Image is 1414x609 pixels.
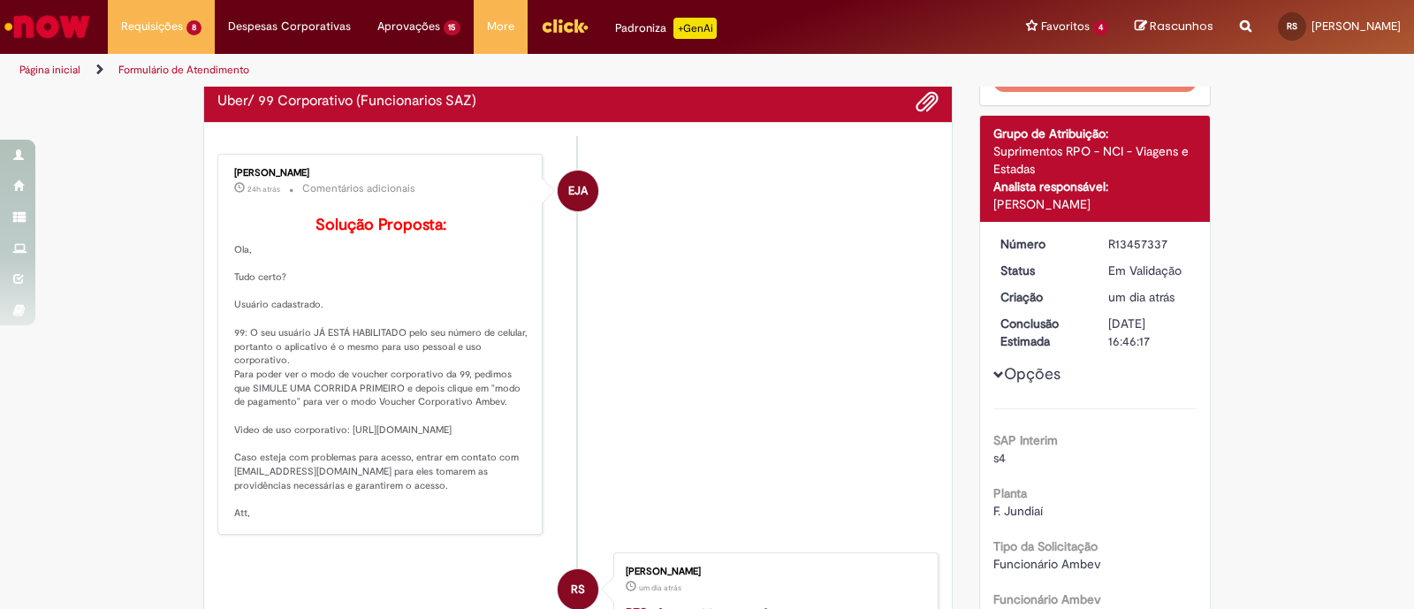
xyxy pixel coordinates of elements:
[993,142,1197,178] div: Suprimentos RPO - NCI - Viagens e Estadas
[1093,20,1108,35] span: 4
[1311,19,1401,34] span: [PERSON_NAME]
[987,315,1096,350] dt: Conclusão Estimada
[1150,18,1213,34] span: Rascunhos
[558,171,598,211] div: Emilio Jose Andres Casado
[626,567,920,577] div: [PERSON_NAME]
[234,168,528,179] div: [PERSON_NAME]
[118,63,249,77] a: Formulário de Atendimento
[302,181,415,196] small: Comentários adicionais
[615,18,717,39] div: Padroniza
[1108,289,1175,305] span: um dia atrás
[13,54,930,87] ul: Trilhas de página
[993,503,1043,519] span: F. Jundiaí
[993,538,1098,554] b: Tipo da Solicitação
[1108,289,1175,305] time: 28/08/2025 11:46:13
[993,485,1027,501] b: Planta
[1135,19,1213,35] a: Rascunhos
[987,262,1096,279] dt: Status
[916,90,939,113] button: Adicionar anexos
[377,18,440,35] span: Aprovações
[1108,315,1190,350] div: [DATE] 16:46:17
[121,18,183,35] span: Requisições
[19,63,80,77] a: Página inicial
[2,9,93,44] img: ServiceNow
[993,195,1197,213] div: [PERSON_NAME]
[987,288,1096,306] dt: Criação
[1108,262,1190,279] div: Em Validação
[186,20,201,35] span: 8
[315,215,446,235] b: Solução Proposta:
[993,591,1101,607] b: Funcionário Ambev
[993,125,1197,142] div: Grupo de Atribuição:
[247,184,280,194] span: 24h atrás
[993,556,1101,572] span: Funcionário Ambev
[1041,18,1090,35] span: Favoritos
[444,20,461,35] span: 15
[541,12,589,39] img: click_logo_yellow_360x200.png
[987,235,1096,253] dt: Número
[228,18,351,35] span: Despesas Corporativas
[1287,20,1297,32] span: RS
[639,582,681,593] span: um dia atrás
[993,432,1058,448] b: SAP Interim
[234,217,528,521] p: Ola, Tudo certo? Usuário cadastrado. 99: O seu usuário JÁ ESTÁ HABILITADO pelo seu número de celu...
[639,582,681,593] time: 28/08/2025 11:46:11
[217,94,476,110] h2: Uber/ 99 Corporativo (Funcionarios SAZ) Histórico de tíquete
[993,450,1006,466] span: s4
[673,18,717,39] p: +GenAi
[1108,235,1190,253] div: R13457337
[568,170,588,212] span: EJA
[1108,288,1190,306] div: 28/08/2025 11:46:13
[247,184,280,194] time: 28/08/2025 14:41:57
[487,18,514,35] span: More
[993,178,1197,195] div: Analista responsável:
